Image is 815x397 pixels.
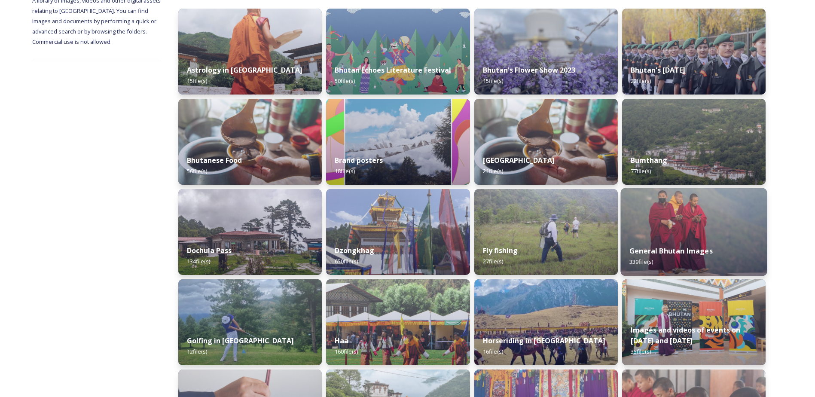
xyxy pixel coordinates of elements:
[631,167,651,175] span: 77 file(s)
[187,348,207,355] span: 12 file(s)
[335,336,348,345] strong: Haa
[187,156,242,165] strong: Bhutanese Food
[187,257,210,265] span: 134 file(s)
[187,65,302,75] strong: Astrology in [GEOGRAPHIC_DATA]
[335,246,374,255] strong: Dzongkhag
[620,188,767,276] img: MarcusWestbergBhutanHiRes-23.jpg
[178,279,322,365] img: IMG_0877.jpeg
[629,258,653,266] span: 339 file(s)
[631,77,651,85] span: 22 file(s)
[474,99,618,185] img: Bumdeling%2520090723%2520by%2520Amp%2520Sripimanwat-4%25202.jpg
[187,246,232,255] strong: Dochula Pass
[483,246,518,255] strong: Fly fishing
[483,336,605,345] strong: Horseriding in [GEOGRAPHIC_DATA]
[178,189,322,275] img: 2022-10-01%252011.41.43.jpg
[483,65,575,75] strong: Bhutan's Flower Show 2023
[622,279,766,365] img: A%2520guest%2520with%2520new%2520signage%2520at%2520the%2520airport.jpeg
[335,156,383,165] strong: Brand posters
[483,257,503,265] span: 27 file(s)
[326,99,470,185] img: Bhutan_Believe_800_1000_4.jpg
[178,9,322,95] img: _SCH1465.jpg
[187,77,207,85] span: 15 file(s)
[474,279,618,365] img: Horseriding%2520in%2520Bhutan2.JPG
[335,77,355,85] span: 50 file(s)
[631,325,740,345] strong: Images and videos of events on [DATE] and [DATE]
[631,65,685,75] strong: Bhutan's [DATE]
[474,9,618,95] img: Bhutan%2520Flower%2520Show2.jpg
[335,348,358,355] span: 160 file(s)
[622,99,766,185] img: Bumthang%2520180723%2520by%2520Amp%2520Sripimanwat-20.jpg
[483,167,503,175] span: 21 file(s)
[178,99,322,185] img: Bumdeling%2520090723%2520by%2520Amp%2520Sripimanwat-4.jpg
[335,257,358,265] span: 650 file(s)
[629,246,713,256] strong: General Bhutan Images
[631,348,651,355] span: 35 file(s)
[631,156,667,165] strong: Bumthang
[326,279,470,365] img: Haa%2520Summer%2520Festival1.jpeg
[326,9,470,95] img: Bhutan%2520Echoes7.jpg
[622,9,766,95] img: Bhutan%2520National%2520Day10.jpg
[187,167,207,175] span: 56 file(s)
[187,336,294,345] strong: Golfing in [GEOGRAPHIC_DATA]
[326,189,470,275] img: Festival%2520Header.jpg
[335,65,451,75] strong: Bhutan Echoes Literature Festival
[483,348,503,355] span: 16 file(s)
[483,77,503,85] span: 15 file(s)
[474,189,618,275] img: by%2520Ugyen%2520Wangchuk14.JPG
[335,167,355,175] span: 18 file(s)
[483,156,555,165] strong: [GEOGRAPHIC_DATA]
